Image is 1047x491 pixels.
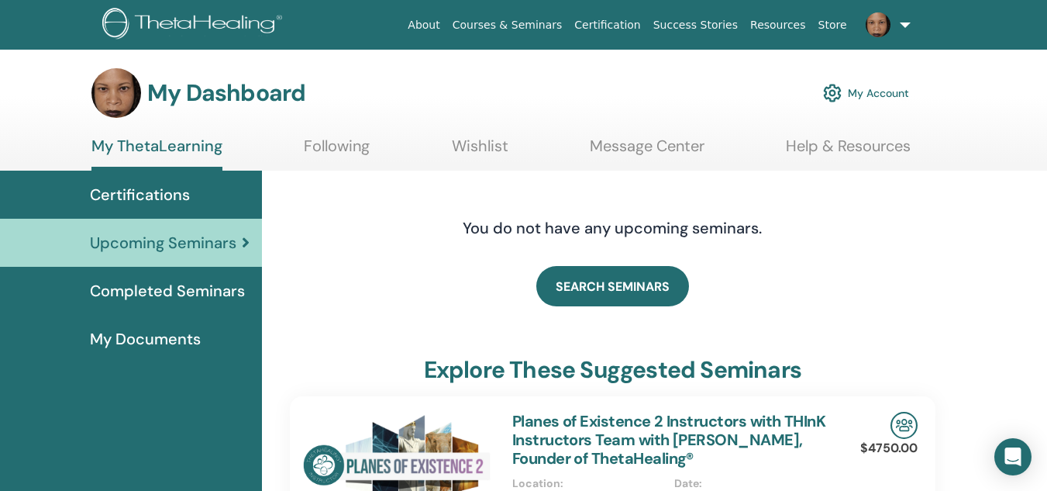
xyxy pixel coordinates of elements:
a: Following [304,137,370,167]
a: SEARCH SEMINARS [536,266,689,306]
a: Message Center [590,137,704,167]
img: logo.png [102,8,288,43]
img: cog.svg [823,80,842,106]
span: SEARCH SEMINARS [556,278,670,295]
a: My Account [823,76,909,110]
a: Success Stories [647,11,744,40]
div: Open Intercom Messenger [994,438,1032,475]
h4: You do not have any upcoming seminars. [368,219,856,237]
a: Resources [744,11,812,40]
a: Courses & Seminars [446,11,569,40]
h3: My Dashboard [147,79,305,107]
h3: explore these suggested seminars [424,356,801,384]
a: Help & Resources [786,137,911,167]
span: My Documents [90,327,201,351]
span: Certifications [90,183,190,206]
a: About [401,11,446,40]
a: Planes of Existence 2 Instructors with THInK Instructors Team with [PERSON_NAME], Founder of Thet... [512,411,826,469]
img: In-Person Seminar [890,412,918,439]
img: default.jpg [866,12,890,37]
a: Certification [568,11,646,40]
span: Upcoming Seminars [90,231,236,254]
p: $4750.00 [860,439,918,458]
a: Store [812,11,853,40]
img: default.jpg [91,68,141,118]
a: My ThetaLearning [91,137,222,171]
a: Wishlist [452,137,508,167]
span: Completed Seminars [90,279,245,303]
